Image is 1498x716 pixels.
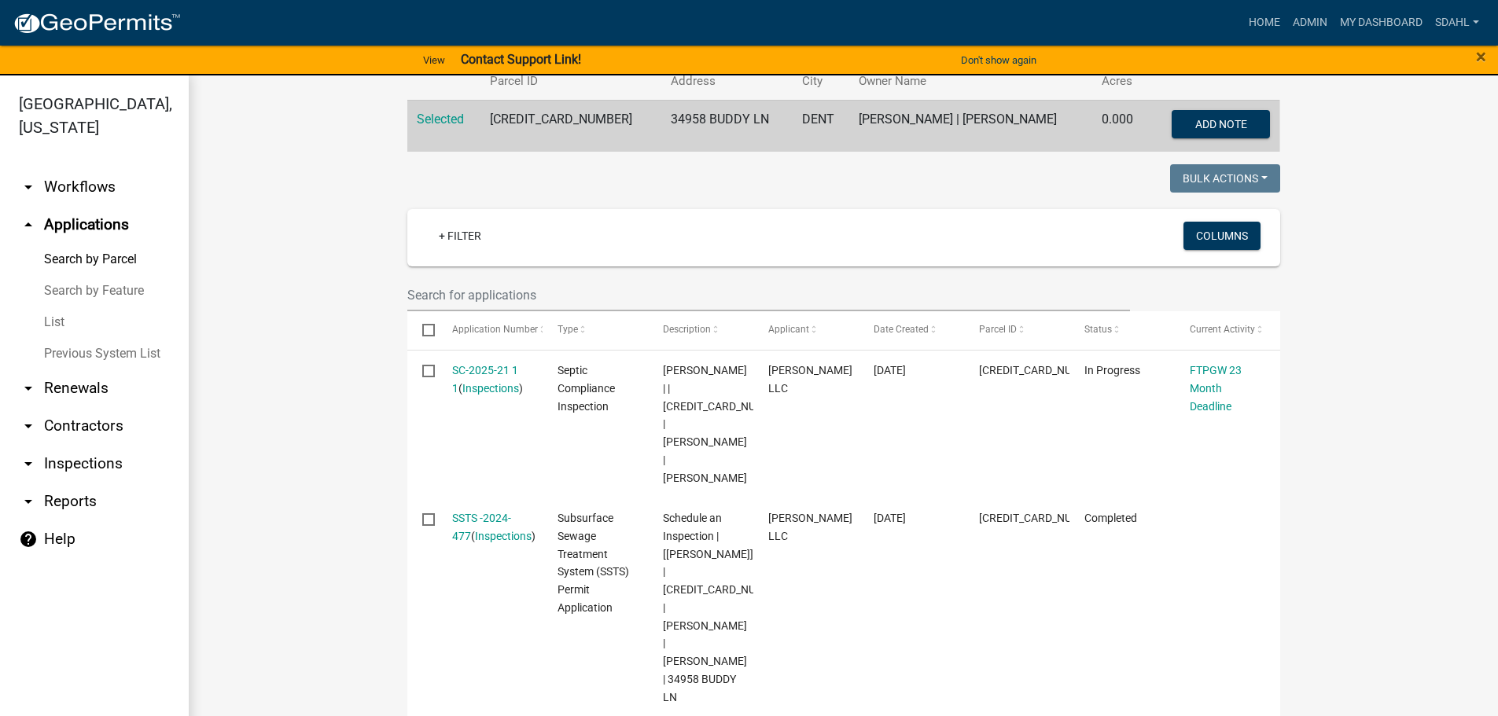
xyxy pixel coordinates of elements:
[452,509,528,545] div: ( )
[955,47,1043,73] button: Don't show again
[461,52,581,67] strong: Contact Support Link!
[1170,164,1280,193] button: Bulk Actions
[768,324,809,335] span: Applicant
[663,512,789,703] span: Schedule an Inspection | [Brittany Tollefson] | 56000350262005 | JEFFREY A JENNE | DENEEN M JENNE...
[452,512,511,542] a: SSTS -2024-477
[407,311,437,349] datatable-header-cell: Select
[753,311,859,349] datatable-header-cell: Applicant
[874,512,906,524] span: 09/10/2024
[874,324,929,335] span: Date Created
[964,311,1069,349] datatable-header-cell: Parcel ID
[19,379,38,398] i: arrow_drop_down
[849,100,1092,152] td: [PERSON_NAME] | [PERSON_NAME]
[859,311,964,349] datatable-header-cell: Date Created
[1195,117,1247,130] span: Add Note
[648,311,753,349] datatable-header-cell: Description
[480,100,661,152] td: [CREDIT_CARD_NUMBER]
[1286,8,1334,38] a: Admin
[874,364,906,376] span: 03/27/2025
[452,324,538,335] span: Application Number
[462,382,519,395] a: Inspections
[768,364,852,395] span: Roisum LLC
[543,311,648,349] datatable-header-cell: Type
[849,63,1092,100] th: Owner Name
[1084,364,1140,376] span: In Progress
[979,324,1017,335] span: Parcel ID
[417,112,464,127] a: Selected
[19,492,38,511] i: arrow_drop_down
[19,178,38,196] i: arrow_drop_down
[480,63,661,100] th: Parcel ID
[1092,100,1149,152] td: 0.000
[1334,8,1429,38] a: My Dashboard
[417,47,451,73] a: View
[979,364,1105,376] span: 56000350262005
[661,63,793,100] th: Address
[437,311,543,349] datatable-header-cell: Application Number
[793,100,850,152] td: DENT
[1084,512,1137,524] span: Completed
[1175,311,1280,349] datatable-header-cell: Current Activity
[407,279,1131,311] input: Search for applications
[768,512,852,542] span: Roisum LLC
[19,215,38,234] i: arrow_drop_up
[19,417,38,435] i: arrow_drop_down
[558,364,615,413] span: Septic Compliance Inspection
[475,530,532,542] a: Inspections
[1242,8,1286,38] a: Home
[558,324,578,335] span: Type
[19,530,38,549] i: help
[1172,110,1270,138] button: Add Note
[1084,324,1112,335] span: Status
[1190,324,1255,335] span: Current Activity
[1476,47,1486,66] button: Close
[663,364,789,484] span: Emma Swenson | | 56000350262005 | JEFFREY A JENNE | DENEEN M JENNE
[793,63,850,100] th: City
[452,364,518,395] a: SC-2025-21 1 1
[979,512,1105,524] span: 56000350262005
[663,324,711,335] span: Description
[1092,63,1149,100] th: Acres
[1069,311,1175,349] datatable-header-cell: Status
[19,454,38,473] i: arrow_drop_down
[558,512,629,614] span: Subsurface Sewage Treatment System (SSTS) Permit Application
[661,100,793,152] td: 34958 BUDDY LN
[452,362,528,398] div: ( )
[426,222,494,250] a: + Filter
[1476,46,1486,68] span: ×
[1183,222,1261,250] button: Columns
[1429,8,1485,38] a: sdahl
[1190,364,1242,413] a: FTPGW 23 Month Deadline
